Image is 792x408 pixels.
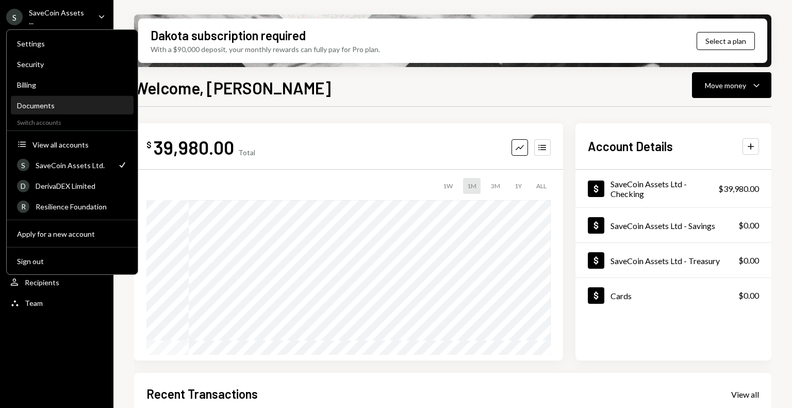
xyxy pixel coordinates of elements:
div: With a $90,000 deposit, your monthly rewards can fully pay for Pro plan. [151,44,380,55]
div: $ [146,140,152,150]
div: 39,980.00 [154,136,234,159]
a: SaveCoin Assets Ltd - Checking$39,980.00 [575,170,771,207]
a: DDerivaDEX Limited [11,176,134,195]
button: Sign out [11,252,134,271]
div: D [17,179,29,192]
button: Select a plan [697,32,755,50]
a: Security [11,55,134,73]
div: 3M [487,178,504,194]
div: SaveCoin Assets ... [29,8,90,26]
div: S [6,9,23,25]
div: Resilience Foundation [36,202,127,211]
div: Total [238,148,255,157]
a: SaveCoin Assets Ltd - Treasury$0.00 [575,243,771,278]
div: SaveCoin Assets Ltd - Checking [610,179,718,199]
div: Sign out [17,256,127,265]
div: $0.00 [738,254,759,267]
h1: Welcome, [PERSON_NAME] [134,77,331,98]
a: SaveCoin Assets Ltd - Savings$0.00 [575,208,771,242]
div: ALL [532,178,551,194]
a: Documents [11,96,134,115]
div: SaveCoin Assets Ltd - Savings [610,221,715,231]
a: Team [6,293,107,312]
div: Recipients [25,278,59,287]
div: Billing [17,80,127,89]
a: RResilience Foundation [11,197,134,216]
div: Apply for a new account [17,229,127,238]
div: SaveCoin Assets Ltd - Treasury [610,256,720,266]
div: $39,980.00 [718,183,759,195]
a: Recipients [6,273,107,291]
div: View all accounts [32,140,127,149]
div: DerivaDEX Limited [36,182,127,190]
a: Billing [11,75,134,94]
a: Settings [11,34,134,53]
div: Switch accounts [7,117,138,126]
button: Apply for a new account [11,225,134,243]
div: Documents [17,101,127,110]
h2: Recent Transactions [146,385,258,402]
div: 1M [463,178,481,194]
div: SaveCoin Assets Ltd. [36,160,111,169]
div: 1Y [510,178,526,194]
div: Security [17,60,127,69]
div: Cards [610,291,632,301]
div: Team [25,299,43,307]
a: Cards$0.00 [575,278,771,313]
div: R [17,200,29,213]
div: $0.00 [738,289,759,302]
div: Dakota subscription required [151,27,306,44]
div: Move money [705,80,746,91]
div: Settings [17,39,127,48]
button: View all accounts [11,136,134,154]
div: S [17,159,29,171]
div: 1W [439,178,457,194]
h2: Account Details [588,138,673,155]
div: View all [731,389,759,400]
button: Move money [692,72,771,98]
div: $0.00 [738,219,759,232]
a: View all [731,388,759,400]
